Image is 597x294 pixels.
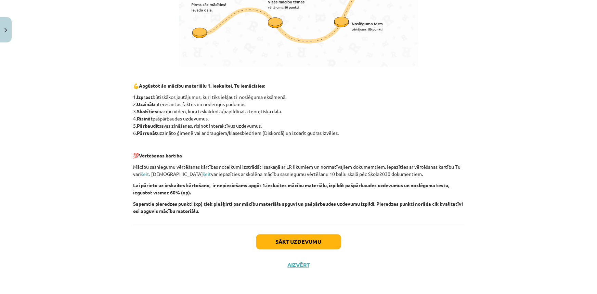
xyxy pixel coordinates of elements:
[139,82,265,89] strong: Apgūstot šo mācību materiālu 1. ieskaitei, Tu iemācīsies:
[133,82,464,89] p: 💪
[133,201,463,214] strong: Saņemtie pieredzes punkti (xp) tiek piešķirti par mācību materiāla apguvi un pašpārbaudes uzdevum...
[137,108,157,114] strong: Skatīties
[141,171,150,177] a: šeit
[139,152,182,158] strong: Vērtēšanas kārtība
[137,123,159,129] strong: Pārbaudīt
[286,262,312,269] button: Aizvērt
[137,94,153,100] strong: Izprast
[137,101,154,107] strong: Uzzināt
[133,182,450,195] strong: Lai pārietu uz ieskaites kārtošanu, ir nepieciešams apgūt 1.ieskaites mācību materiālu, izpildīt ...
[137,115,153,122] strong: Risināt
[4,28,7,33] img: icon-close-lesson-0947bae3869378f0d4975bcd49f059093ad1ed9edebbc8119c70593378902aed.svg
[137,130,157,136] strong: Pārrunāt
[203,171,211,177] a: šeit
[256,234,341,250] button: Sākt uzdevumu
[133,152,464,159] p: 💯
[133,93,464,137] p: 1. būtiskākos jautājumus, kuri tiks iekļauti noslēguma eksāmenā. 2. interesantus faktus un noderī...
[133,163,464,178] p: Mācību sasniegumu vērtēšanas kārtības noteikumi izstrādāti saskaņā ar LR likumiem un normatīvajie...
